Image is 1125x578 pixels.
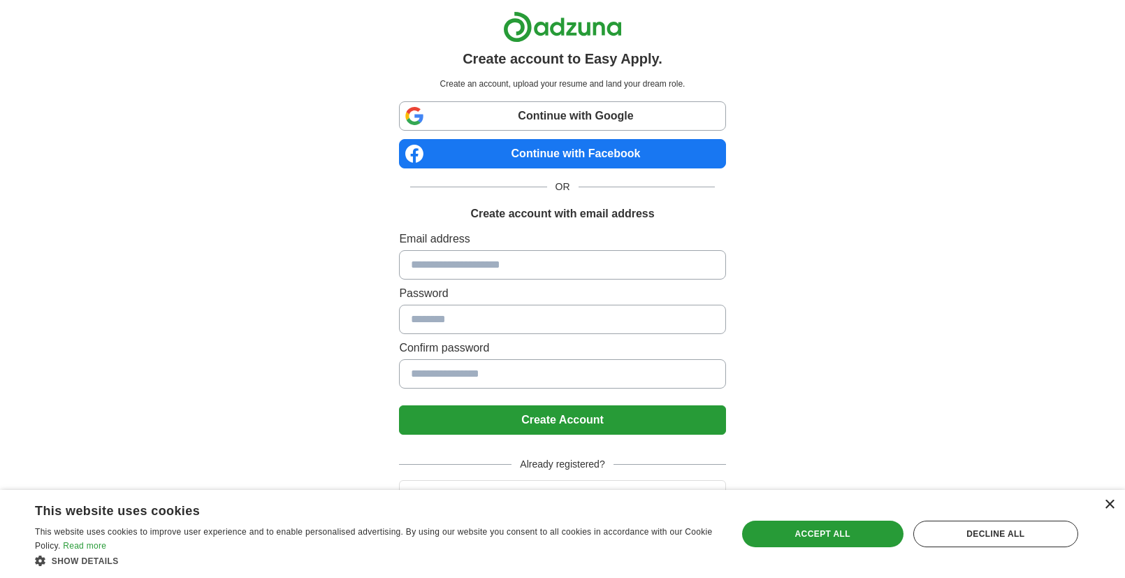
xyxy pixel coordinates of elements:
img: Adzuna logo [503,11,622,43]
div: Decline all [913,521,1078,547]
div: Show details [35,554,716,568]
h1: Create account with email address [470,205,654,222]
span: Already registered? [511,457,613,472]
label: Confirm password [399,340,725,356]
a: Continue with Google [399,101,725,131]
a: Login [399,489,725,500]
h1: Create account to Easy Apply. [463,48,662,69]
a: Continue with Facebook [399,139,725,168]
label: Password [399,285,725,302]
button: Create Account [399,405,725,435]
div: Accept all [742,521,903,547]
label: Email address [399,231,725,247]
p: Create an account, upload your resume and land your dream role. [402,78,723,90]
span: Show details [52,556,119,566]
span: OR [547,180,579,194]
div: Close [1104,500,1115,510]
button: Login [399,480,725,510]
div: This website uses cookies [35,498,681,519]
span: This website uses cookies to improve user experience and to enable personalised advertising. By u... [35,527,713,551]
a: Read more, opens a new window [63,541,106,551]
